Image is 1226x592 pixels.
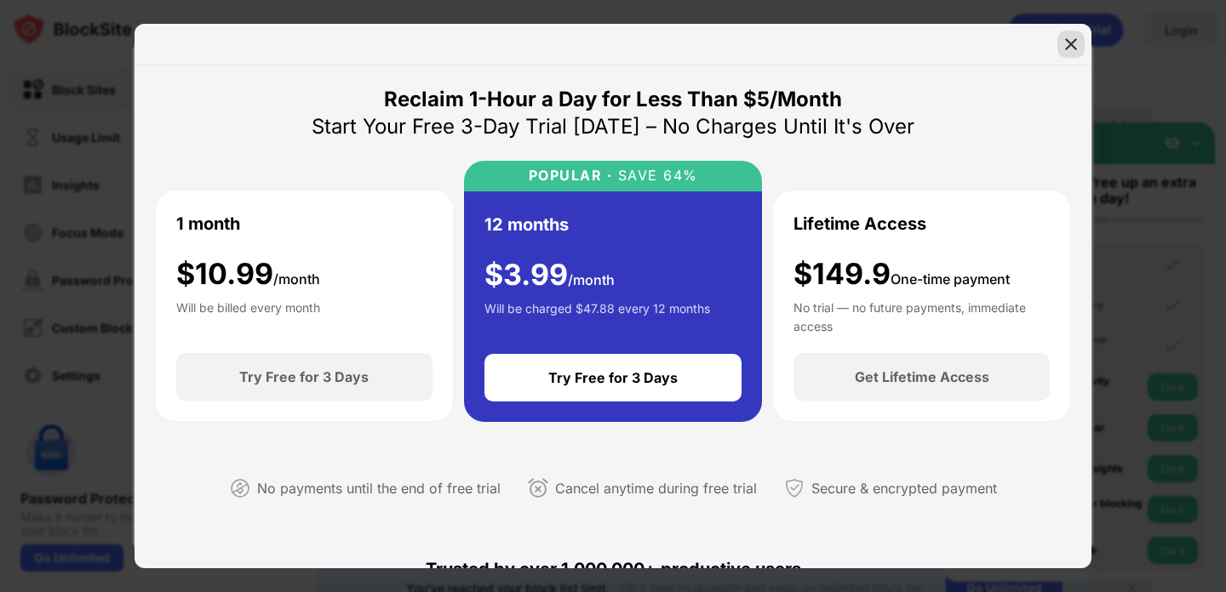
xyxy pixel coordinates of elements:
[312,113,914,140] div: Start Your Free 3-Day Trial [DATE] – No Charges Until It's Over
[484,212,569,237] div: 12 months
[529,168,613,184] div: POPULAR ·
[855,368,989,385] div: Get Lifetime Access
[176,299,320,333] div: Will be billed every month
[793,257,1010,292] div: $149.9
[176,211,240,236] div: 1 month
[555,476,757,501] div: Cancel anytime during free trial
[568,271,615,288] span: /month
[273,270,320,287] span: /month
[176,257,320,292] div: $ 10.99
[484,299,710,333] div: Will be charged $47.88 every 12 months
[811,476,997,501] div: Secure & encrypted payment
[612,168,698,184] div: SAVE 64%
[484,258,615,293] div: $ 3.99
[384,86,842,113] div: Reclaim 1-Hour a Day for Less Than $5/Month
[784,478,805,498] img: secured-payment
[257,476,501,501] div: No payments until the end of free trial
[793,211,926,236] div: Lifetime Access
[239,368,369,385] div: Try Free for 3 Days
[793,299,1050,333] div: No trial — no future payments, immediate access
[230,478,250,498] img: not-paying
[548,369,678,386] div: Try Free for 3 Days
[891,270,1010,287] span: One-time payment
[528,478,548,498] img: cancel-anytime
